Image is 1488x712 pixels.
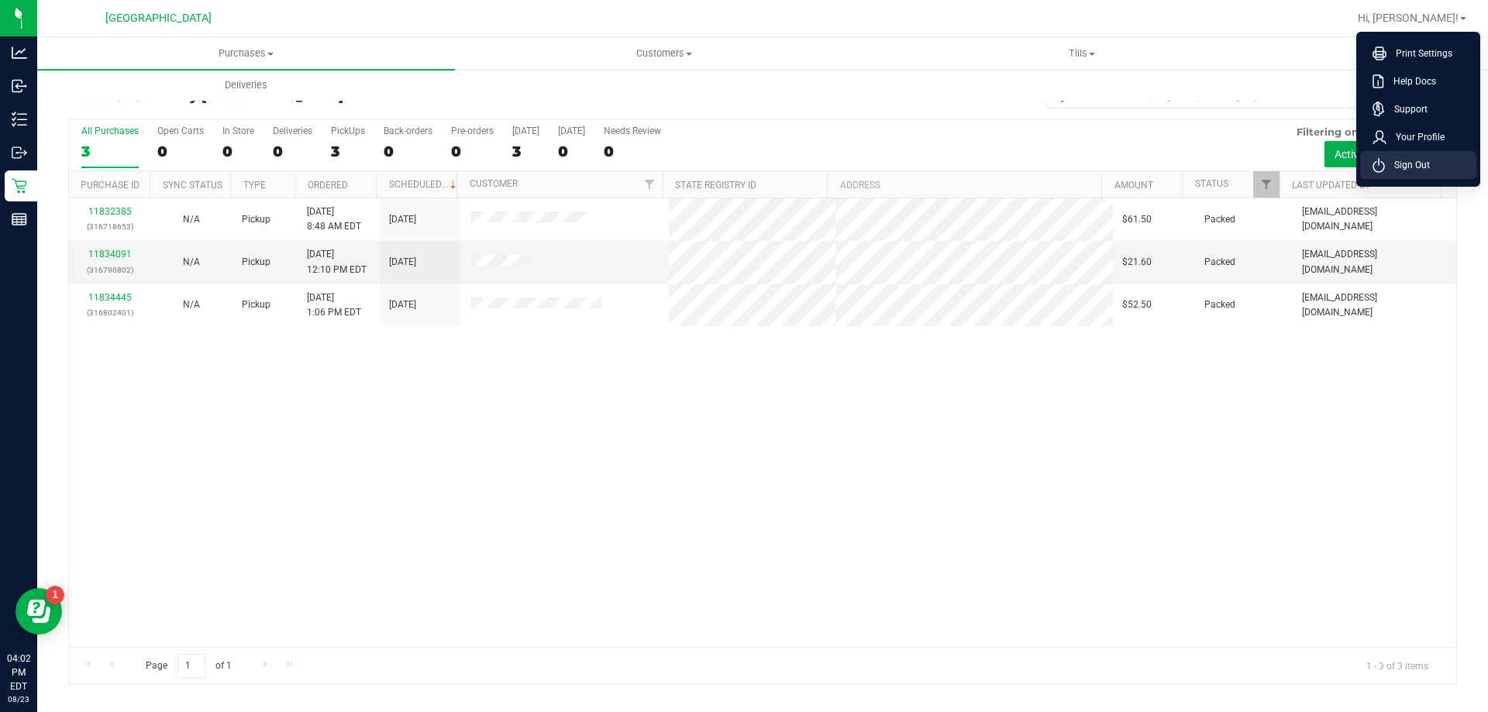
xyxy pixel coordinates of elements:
span: Help Docs [1384,74,1436,89]
div: [DATE] [558,126,585,136]
inline-svg: Inventory [12,112,27,127]
span: Filtering on status: [1297,126,1397,138]
inline-svg: Inbound [12,78,27,94]
span: Not Applicable [183,256,200,267]
a: State Registry ID [675,180,756,191]
a: Filter [637,171,663,198]
a: Help Docs [1373,74,1470,89]
span: [EMAIL_ADDRESS][DOMAIN_NAME] [1302,291,1447,320]
inline-svg: Reports [12,212,27,227]
div: Pre-orders [451,126,494,136]
div: 0 [558,143,585,160]
li: Sign Out [1360,151,1476,179]
inline-svg: Outbound [12,145,27,160]
span: [DATE] 12:10 PM EDT [307,247,367,277]
a: 11834445 [88,292,132,303]
p: (316790802) [78,263,141,277]
span: Print Settings [1386,46,1452,61]
span: Sign Out [1385,157,1430,173]
a: Amount [1114,180,1153,191]
span: [EMAIL_ADDRESS][DOMAIN_NAME] [1302,205,1447,234]
span: Not Applicable [183,299,200,310]
span: Packed [1204,255,1235,270]
div: [DATE] [512,126,539,136]
div: 0 [157,143,204,160]
iframe: Resource center unread badge [46,586,64,604]
span: [DATE] 1:06 PM EDT [307,291,361,320]
inline-svg: Analytics [12,45,27,60]
span: Pickup [242,212,270,227]
a: Type [243,180,266,191]
div: All Purchases [81,126,139,136]
div: Needs Review [604,126,661,136]
a: Support [1373,101,1470,117]
div: 3 [512,143,539,160]
div: 0 [384,143,432,160]
p: (316718653) [78,219,141,234]
span: Purchases [37,46,455,60]
div: 0 [604,143,661,160]
div: 3 [331,143,365,160]
span: Customers [456,46,872,60]
span: $21.60 [1122,255,1152,270]
button: Active only [1324,141,1397,167]
span: Packed [1204,212,1235,227]
button: N/A [183,255,200,270]
span: Pickup [242,255,270,270]
iframe: Resource center [15,588,62,635]
a: Filter [1253,171,1279,198]
div: 0 [222,143,254,160]
span: [EMAIL_ADDRESS][DOMAIN_NAME] [1302,247,1447,277]
div: 0 [273,143,312,160]
a: 11834091 [88,249,132,260]
div: In Store [222,126,254,136]
div: Open Carts [157,126,204,136]
span: 1 - 3 of 3 items [1354,654,1441,677]
a: Last Updated By [1292,180,1370,191]
span: Support [1385,101,1428,117]
a: Purchase ID [81,180,139,191]
a: Sync Status [163,180,222,191]
span: Page of 1 [133,654,244,678]
a: Tills [873,37,1290,70]
span: [DATE] [389,298,416,312]
a: Ordered [308,180,348,191]
span: [DATE] 8:48 AM EDT [307,205,361,234]
span: $61.50 [1122,212,1152,227]
a: Deliveries [37,69,455,101]
span: Your Profile [1386,129,1445,145]
a: Purchases [37,37,455,70]
div: Back-orders [384,126,432,136]
p: (316802401) [78,305,141,320]
a: Customer [470,178,518,189]
span: Tills [873,46,1290,60]
div: 0 [451,143,494,160]
span: Packed [1204,298,1235,312]
span: [DATE] [389,212,416,227]
button: N/A [183,212,200,227]
inline-svg: Retail [12,178,27,194]
p: 08/23 [7,693,30,705]
a: Customers [455,37,873,70]
div: PickUps [331,126,365,136]
span: Not Applicable [183,214,200,225]
th: Address [827,171,1101,198]
span: Pickup [242,298,270,312]
a: Scheduled [389,179,460,190]
button: N/A [183,298,200,312]
span: [DATE] [389,255,416,270]
p: 04:02 PM EDT [7,652,30,693]
span: [GEOGRAPHIC_DATA] [105,12,212,25]
div: Deliveries [273,126,312,136]
a: Status [1195,178,1228,189]
span: Hi, [PERSON_NAME]! [1358,12,1459,24]
div: 3 [81,143,139,160]
span: $52.50 [1122,298,1152,312]
h3: Purchase Summary: [68,90,531,104]
span: Deliveries [204,78,288,92]
a: 11832385 [88,206,132,217]
input: 1 [177,654,205,678]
